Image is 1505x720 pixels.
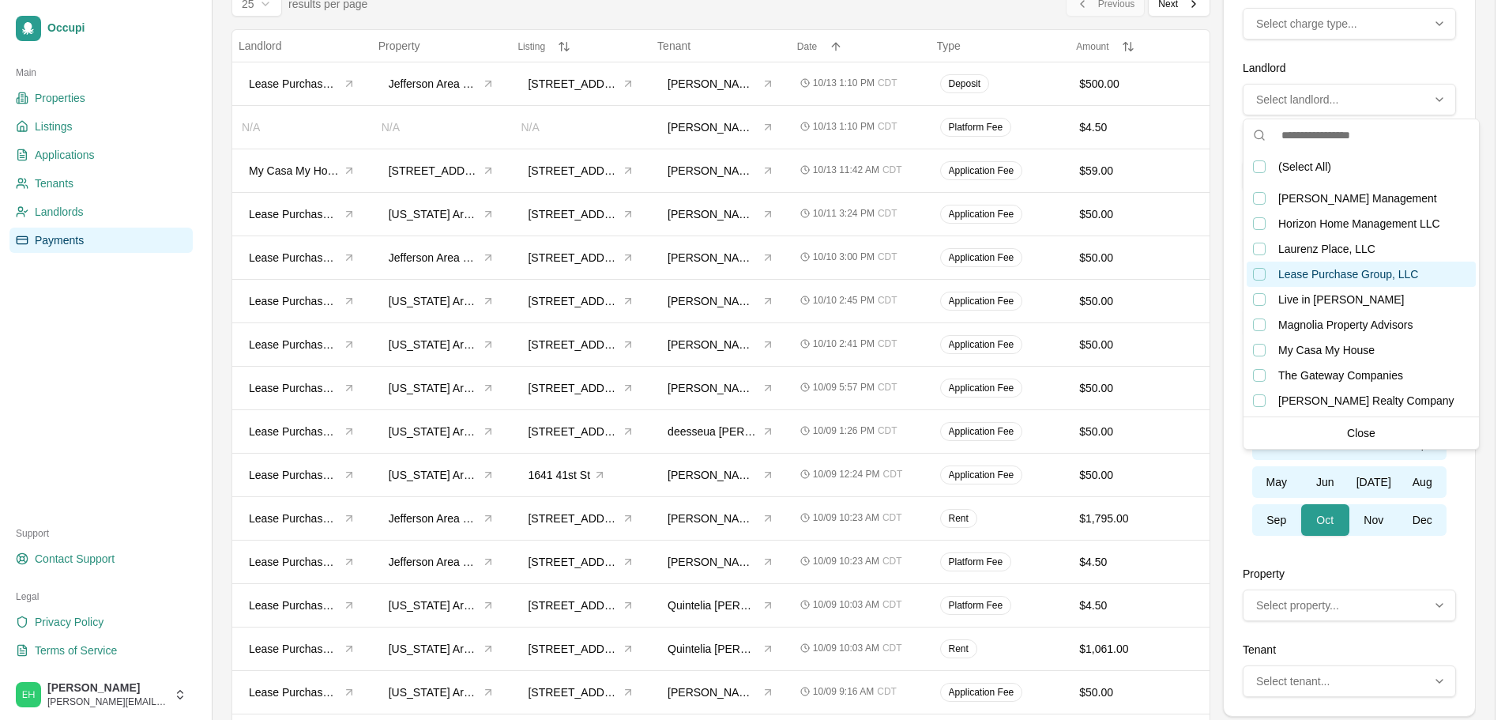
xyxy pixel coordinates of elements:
div: Magnolia Property Advisors, not selected [1247,312,1476,337]
span: Horizon Home Management LLC [1278,216,1440,232]
div: $1,795.00 [1079,511,1200,526]
button: [US_STATE] Area Rental Properties, LLC [382,680,502,704]
span: Lease Purchase Group, LLC [249,641,340,657]
span: [STREET_ADDRESS] [528,250,619,266]
button: [STREET_ADDRESS] [521,333,642,356]
a: Privacy Policy [9,609,193,635]
button: [PERSON_NAME] [660,115,781,139]
div: Main [9,60,193,85]
a: Contact Support [9,546,193,571]
div: $50.00 [1079,684,1200,700]
span: Application Fee [949,686,1014,699]
span: Lease Purchase Group, LLC [249,380,340,396]
span: Quintelia [PERSON_NAME] [668,597,758,613]
button: Amount [1076,40,1203,53]
button: Listing [517,40,645,53]
span: 10/09 10:03 AM [813,598,879,611]
div: Available options [1243,119,1480,450]
div: Laurenz Place, LLC, not selected [1247,236,1476,262]
span: Select property... [1256,597,1339,613]
button: Lease Purchase Group, LLC [242,202,363,226]
span: Lease Purchase Group, LLC [249,424,340,439]
span: [US_STATE] Area Rental Properties, LLC [389,641,480,657]
span: Landlords [35,204,84,220]
span: 10/09 5:57 PM [813,381,875,394]
button: [STREET_ADDRESS] [521,246,642,270]
button: [US_STATE] Area Rental Properties, LLC [382,376,502,400]
span: Lease Purchase Group, LLC [249,554,340,570]
button: [STREET_ADDRESS] [382,159,502,183]
button: Jefferson Area Rental Properties, LLC [382,550,502,574]
span: Listing [517,41,545,52]
button: Jefferson Area Rental Properties, LLC [382,246,502,270]
span: N/A [521,121,539,134]
span: Application Fee [949,338,1014,351]
button: [US_STATE] Area Rental Properties, LLC [382,420,502,443]
span: [PERSON_NAME] [668,511,758,526]
span: CDT [877,685,897,698]
span: [STREET_ADDRESS] [528,293,619,309]
span: [PERSON_NAME] [668,206,758,222]
span: Lease Purchase Group, LLC [249,76,340,92]
button: Jun [1301,466,1350,498]
button: Stephen Pearlstein[PERSON_NAME][PERSON_NAME][EMAIL_ADDRESS][DOMAIN_NAME] [9,676,193,714]
button: Multi-select: 0 of 26 options selected. Select property... [1243,590,1456,621]
button: [PERSON_NAME] [660,202,781,226]
span: [STREET_ADDRESS] [528,684,619,700]
span: [PERSON_NAME] [668,467,758,483]
span: [STREET_ADDRESS] [528,424,619,439]
button: [PERSON_NAME] [660,246,781,270]
span: Properties [35,90,85,106]
span: Rent [949,512,969,525]
a: Landlords [9,199,193,224]
span: Lease Purchase Group, LLC [249,337,340,352]
button: [STREET_ADDRESS] [521,202,642,226]
span: CDT [878,207,897,220]
div: $50.00 [1079,250,1200,266]
label: Tenant [1243,643,1276,656]
span: Occupi [47,21,186,36]
span: Laurenz Place, LLC [1278,241,1375,257]
span: 10/09 10:23 AM [813,555,879,567]
button: [STREET_ADDRESS][PERSON_NAME] [521,550,642,574]
div: Close [1247,420,1476,446]
div: Select all 9 options [1247,154,1476,179]
span: Deposit [949,77,981,90]
span: [PERSON_NAME][EMAIL_ADDRESS][DOMAIN_NAME] [47,695,167,708]
span: Application Fee [949,164,1014,177]
span: [US_STATE] Area Rental Properties, LLC [389,424,480,439]
span: 10/13 1:10 PM [813,77,875,89]
span: CDT [882,642,902,654]
div: $4.50 [1079,554,1200,570]
span: [PERSON_NAME] [668,76,758,92]
span: Application Fee [949,295,1014,307]
span: Application Fee [949,469,1014,481]
button: Sep [1252,504,1301,536]
div: Lease Purchase Group, LLC, not selected [1247,262,1476,287]
span: Magnolia Property Advisors [1278,317,1413,333]
span: CDT [883,468,903,481]
button: [PERSON_NAME] [660,159,781,183]
button: Multi-select: 0 of 9 options selected. Select landlord... [1243,84,1456,115]
div: $50.00 [1079,467,1200,483]
div: $50.00 [1079,293,1200,309]
span: [STREET_ADDRESS] [528,163,619,179]
label: Property [1243,567,1285,580]
button: Quintelia [PERSON_NAME] [660,594,781,617]
span: [PERSON_NAME] [668,380,758,396]
span: [STREET_ADDRESS][PERSON_NAME] [528,554,619,570]
span: 10/10 2:41 PM [813,337,875,350]
span: Lease Purchase Group, LLC [1278,266,1418,282]
span: Platform Fee [949,121,1003,134]
span: CDT [878,294,897,307]
span: Select landlord... [1256,92,1338,107]
button: Lease Purchase Group, LLC [242,594,363,617]
button: Aug [1398,466,1447,498]
div: $50.00 [1079,424,1200,439]
span: [PERSON_NAME] [668,684,758,700]
a: Properties [9,85,193,111]
span: Date [797,41,817,52]
span: 10/10 3:00 PM [813,251,875,263]
span: CDT [878,337,897,350]
span: Jefferson Area Rental Properties, LLC [389,76,480,92]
